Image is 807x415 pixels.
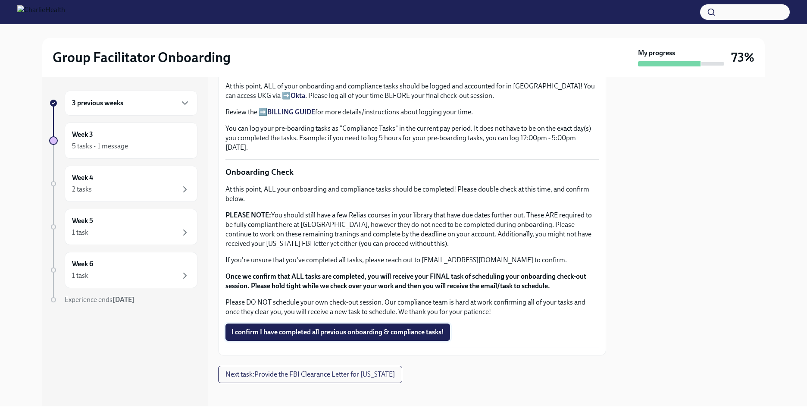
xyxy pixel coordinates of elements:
[72,185,92,194] div: 2 tasks
[225,370,395,379] span: Next task : Provide the FBI Clearance Letter for [US_STATE]
[731,50,754,65] h3: 73%
[49,123,197,159] a: Week 35 tasks • 1 message
[72,271,88,280] div: 1 task
[113,296,134,304] strong: [DATE]
[291,91,305,100] a: Okta
[72,216,93,226] h6: Week 5
[49,166,197,202] a: Week 42 tasks
[225,185,599,204] p: At this point, ALL your onboarding and compliance tasks should be completed! Please double check ...
[49,252,197,288] a: Week 61 task
[65,296,134,304] span: Experience ends
[72,228,88,237] div: 1 task
[49,209,197,245] a: Week 51 task
[72,141,128,151] div: 5 tasks • 1 message
[638,48,675,58] strong: My progress
[72,173,93,182] h6: Week 4
[225,167,599,178] p: Onboarding Check
[72,259,93,269] h6: Week 6
[225,255,599,265] p: If you're unsure that you've completed all tasks, please reach out to [EMAIL_ADDRESS][DOMAIN_NAME...
[65,91,197,116] div: 3 previous weeks
[218,366,402,383] button: Next task:Provide the FBI Clearance Letter for [US_STATE]
[225,272,586,290] strong: Once we confirm that ALL tasks are completed, you will receive your FINAL task of scheduling your...
[225,107,599,117] p: Review the ➡️ for more details/instructions about logging your time.
[53,49,231,66] h2: Group Facilitator Onboarding
[72,98,123,108] h6: 3 previous weeks
[225,324,450,341] button: I confirm I have completed all previous onboarding & compliance tasks!
[72,130,93,139] h6: Week 3
[17,5,65,19] img: CharlieHealth
[225,124,599,152] p: You can log your pre-boarding tasks as "Compliance Tasks" in the current pay period. It does not ...
[225,82,599,101] p: At this point, ALL of your onboarding and compliance tasks should be logged and accounted for in ...
[225,298,599,317] p: Please DO NOT schedule your own check-out session. Our compliance team is hard at work confirming...
[225,211,599,248] p: You should still have a few Relias courses in your library that have due dates further out. These...
[225,211,271,219] strong: PLEASE NOTE:
[231,328,444,336] span: I confirm I have completed all previous onboarding & compliance tasks!
[267,108,315,116] a: BILLING GUIDE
